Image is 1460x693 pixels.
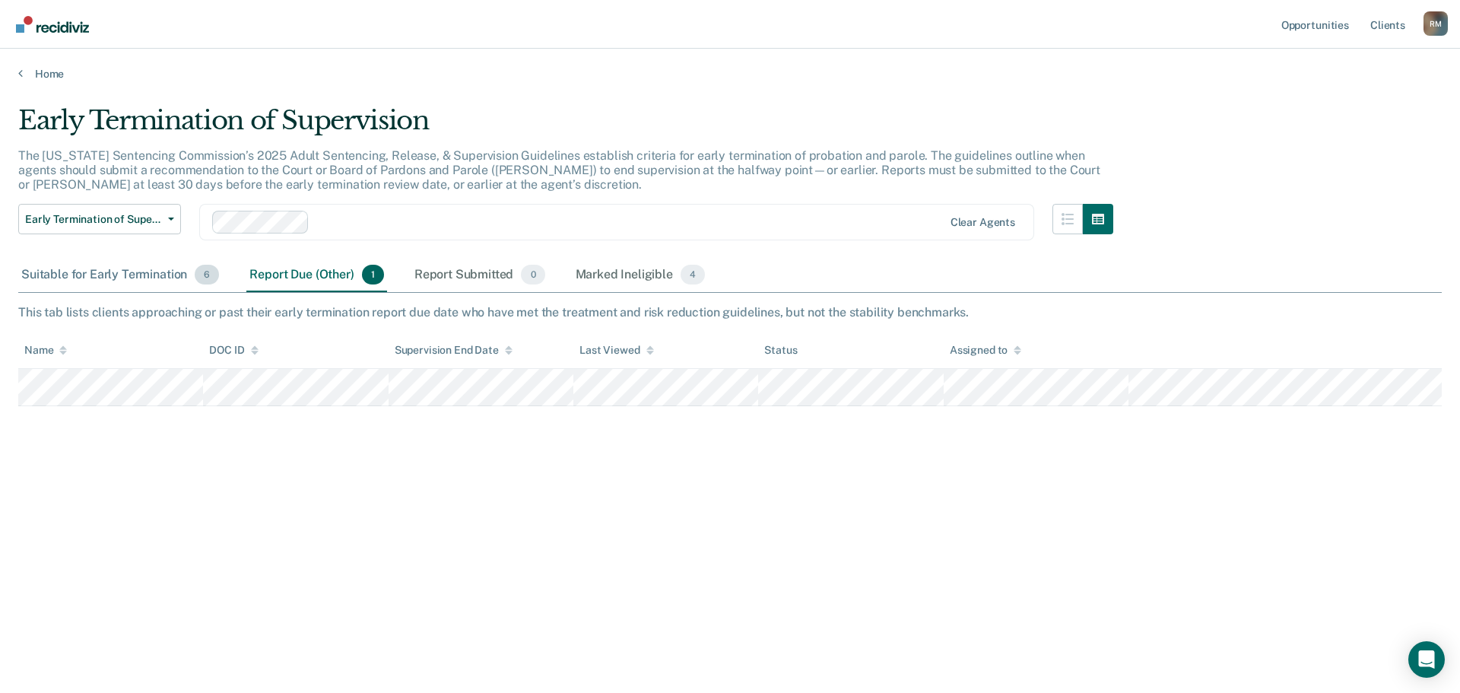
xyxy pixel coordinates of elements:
div: Clear agents [951,216,1015,229]
a: Home [18,67,1442,81]
button: Profile dropdown button [1423,11,1448,36]
span: Early Termination of Supervision [25,213,162,226]
div: Marked Ineligible4 [573,259,709,292]
div: Open Intercom Messenger [1408,641,1445,678]
span: 6 [195,265,219,285]
div: Status [764,344,797,357]
div: Last Viewed [579,344,653,357]
div: Name [24,344,67,357]
span: 1 [362,265,384,285]
div: Report Due (Other)1 [246,259,386,292]
div: Report Submitted0 [411,259,548,292]
div: This tab lists clients approaching or past their early termination report due date who have met t... [18,305,1442,319]
div: Assigned to [950,344,1021,357]
p: The [US_STATE] Sentencing Commission’s 2025 Adult Sentencing, Release, & Supervision Guidelines e... [18,148,1100,192]
span: 0 [521,265,544,285]
div: Suitable for Early Termination6 [18,259,222,292]
span: 4 [681,265,705,285]
div: Early Termination of Supervision [18,105,1113,148]
div: DOC ID [209,344,258,357]
img: Recidiviz [16,16,89,33]
div: R M [1423,11,1448,36]
button: Early Termination of Supervision [18,204,181,234]
div: Supervision End Date [395,344,513,357]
